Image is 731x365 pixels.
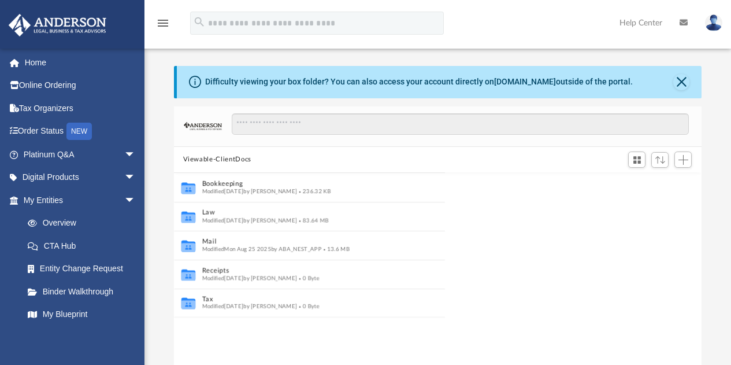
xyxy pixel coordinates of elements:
[205,76,633,88] div: Difficulty viewing your box folder? You can also access your account directly on outside of the p...
[16,326,153,349] a: Tax Due Dates
[202,209,401,216] button: Law
[124,143,147,167] span: arrow_drop_down
[628,152,645,168] button: Switch to Grid View
[202,304,297,309] span: Modified [DATE] by [PERSON_NAME]
[705,14,722,31] img: User Pic
[202,238,401,245] button: Mail
[124,189,147,212] span: arrow_drop_down
[183,154,251,165] button: Viewable-ClientDocs
[16,234,153,257] a: CTA Hub
[5,14,110,36] img: Anderson Advisors Platinum Portal
[202,267,401,274] button: Receipts
[8,97,153,120] a: Tax Organizers
[8,51,153,74] a: Home
[8,189,153,212] a: My Entitiesarrow_drop_down
[321,246,349,252] span: 13.6 MB
[297,217,329,223] span: 83.64 MB
[297,189,331,194] span: 236.32 KB
[297,304,319,309] span: 0 Byte
[16,303,147,326] a: My Blueprint
[16,280,153,303] a: Binder Walkthrough
[8,143,153,166] a: Platinum Q&Aarrow_drop_down
[156,16,170,30] i: menu
[156,22,170,30] a: menu
[8,74,153,97] a: Online Ordering
[193,16,206,28] i: search
[202,217,297,223] span: Modified [DATE] by [PERSON_NAME]
[674,152,692,168] button: Add
[202,296,401,303] button: Tax
[16,257,153,281] a: Entity Change Request
[202,275,297,281] span: Modified [DATE] by [PERSON_NAME]
[494,77,556,86] a: [DOMAIN_NAME]
[651,152,669,168] button: Sort
[232,113,689,135] input: Search files and folders
[297,275,319,281] span: 0 Byte
[202,246,321,252] span: Modified Mon Aug 25 2025 by ABA_NEST_APP
[16,212,153,235] a: Overview
[66,123,92,140] div: NEW
[202,189,297,194] span: Modified [DATE] by [PERSON_NAME]
[673,74,689,90] button: Close
[8,120,153,143] a: Order StatusNEW
[124,166,147,190] span: arrow_drop_down
[202,180,401,187] button: Bookkeeping
[8,166,153,189] a: Digital Productsarrow_drop_down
